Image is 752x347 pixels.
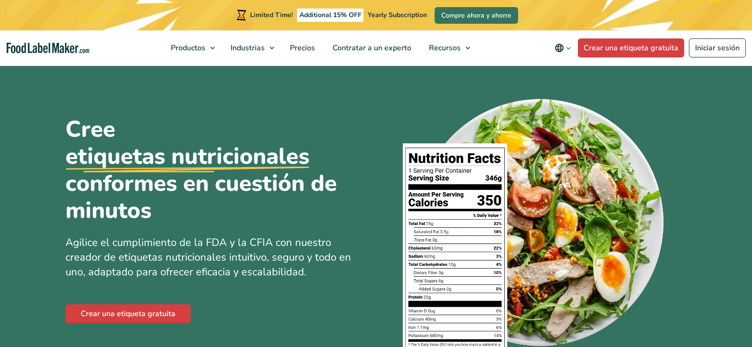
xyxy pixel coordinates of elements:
[65,143,309,170] u: etiquetas nutricionales
[250,10,293,19] span: Limited Time!
[330,43,412,53] span: Contratar a un experto
[162,30,220,66] a: Productos
[7,43,89,54] a: Food Label Maker homepage
[222,30,279,66] a: Industrias
[324,30,418,66] a: Contratar a un experto
[228,43,266,53] span: Industrias
[548,38,578,57] button: Change language
[420,30,475,66] a: Recursos
[65,116,341,224] h1: Cree conformes en cuestión de minutos
[281,30,322,66] a: Precios
[435,7,518,24] a: Compre ahora y ahorre
[426,43,462,53] span: Recursos
[287,43,316,53] span: Precios
[65,304,191,323] a: Crear una etiqueta gratuita
[689,38,746,57] a: Iniciar sesión
[578,38,684,57] a: Crear una etiqueta gratuita
[297,9,364,22] span: Additional 15% OFF
[368,10,427,19] span: Yearly Subscription
[65,235,351,279] span: Agilice el cumplimiento de la FDA y la CFIA con nuestro creador de etiquetas nutricionales intuit...
[168,43,206,53] span: Productos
